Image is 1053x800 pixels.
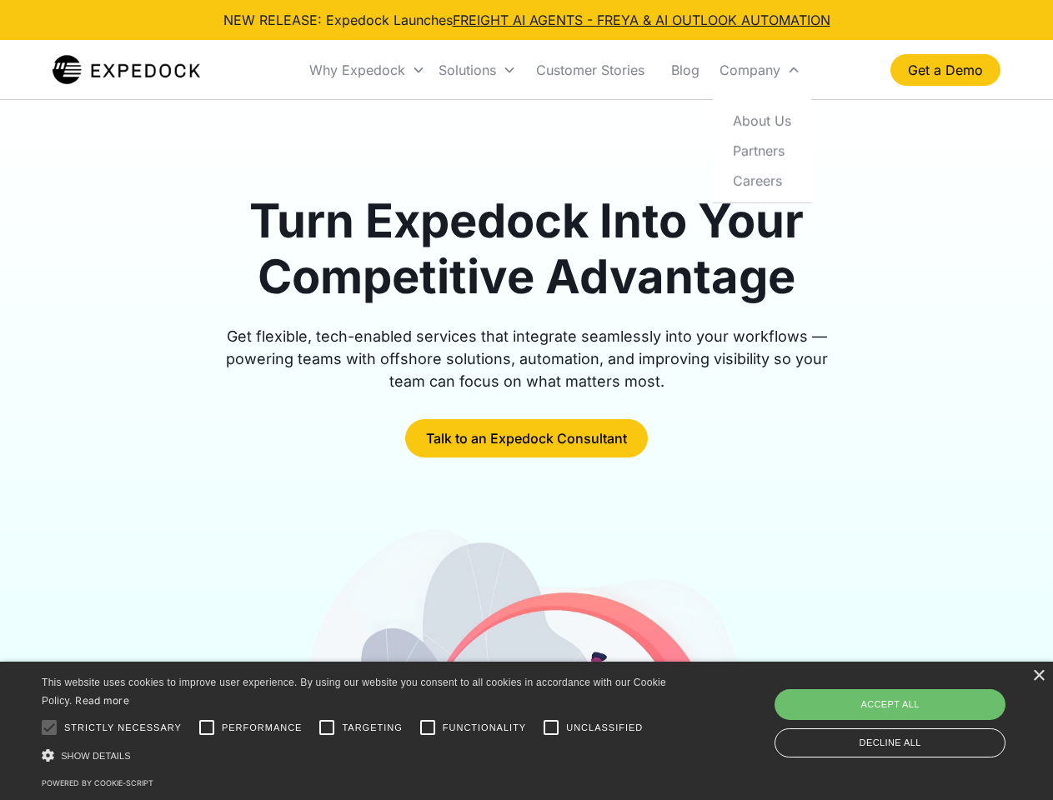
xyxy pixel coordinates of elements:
[720,105,805,135] a: About Us
[207,193,847,305] h1: Turn Expedock Into Your Competitive Advantage
[75,694,129,707] a: Read more
[720,62,780,78] div: Company
[432,42,523,98] div: Solutions
[64,721,182,735] span: Strictly necessary
[223,10,830,30] div: NEW RELEASE: Expedock Launches
[523,42,658,98] a: Customer Stories
[42,747,672,764] div: Show details
[720,135,805,165] a: Partners
[443,721,526,735] span: Functionality
[342,721,402,735] span: Targeting
[453,12,830,28] a: FREIGHT AI AGENTS - FREYA & AI OUTLOOK AUTOMATION
[309,62,405,78] div: Why Expedock
[61,751,131,761] span: Show details
[720,165,805,195] a: Careers
[566,721,643,735] span: Unclassified
[658,42,713,98] a: Blog
[53,53,200,87] a: home
[53,53,200,87] img: Expedock Logo
[42,778,153,787] a: Powered by cookie-script
[303,42,432,98] div: Why Expedock
[713,42,807,98] div: Company
[222,721,303,735] span: Performance
[775,620,1053,800] iframe: Chat Widget
[439,62,496,78] div: Solutions
[890,54,1000,86] a: Get a Demo
[42,677,666,707] span: This website uses cookies to improve user experience. By using our website you consent to all coo...
[713,98,811,202] nav: Company
[207,325,847,392] div: Get flexible, tech-enabled services that integrate seamlessly into your workflows — powering team...
[405,419,648,457] a: Talk to an Expedock Consultant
